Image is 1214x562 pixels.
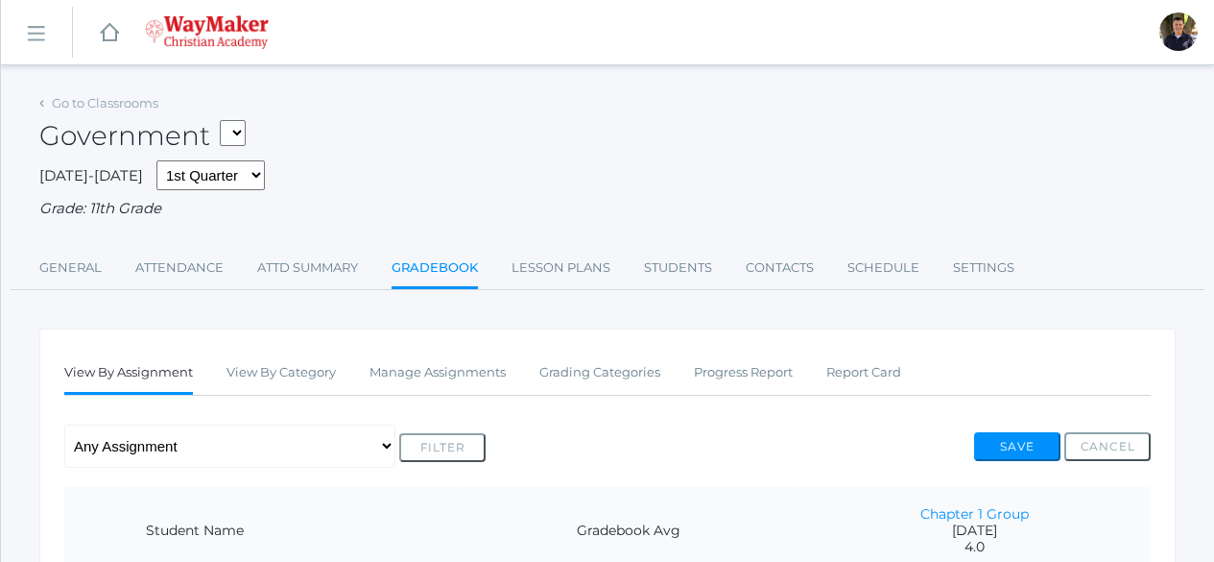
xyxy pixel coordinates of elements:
[974,432,1060,461] button: Save
[135,249,224,287] a: Attendance
[369,354,506,392] a: Manage Assignments
[1064,432,1151,461] button: Cancel
[694,354,793,392] a: Progress Report
[539,354,660,392] a: Grading Categories
[847,249,919,287] a: Schedule
[39,198,1176,220] div: Grade: 11th Grade
[920,505,1029,523] a: Chapter 1 Group
[392,249,478,290] a: Gradebook
[39,249,102,287] a: General
[39,166,143,184] span: [DATE]-[DATE]
[226,354,336,392] a: View By Category
[644,249,712,287] a: Students
[52,95,158,110] a: Go to Classrooms
[746,249,814,287] a: Contacts
[145,15,269,49] img: 4_waymaker-logo-stack-white.png
[257,249,358,287] a: Attd Summary
[818,523,1131,539] span: [DATE]
[953,249,1014,287] a: Settings
[512,249,610,287] a: Lesson Plans
[399,433,486,462] button: Filter
[39,121,246,151] h2: Government
[1159,12,1198,51] div: Richard Lepage
[64,354,193,395] a: View By Assignment
[826,354,901,392] a: Report Card
[818,539,1131,555] span: 4.0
